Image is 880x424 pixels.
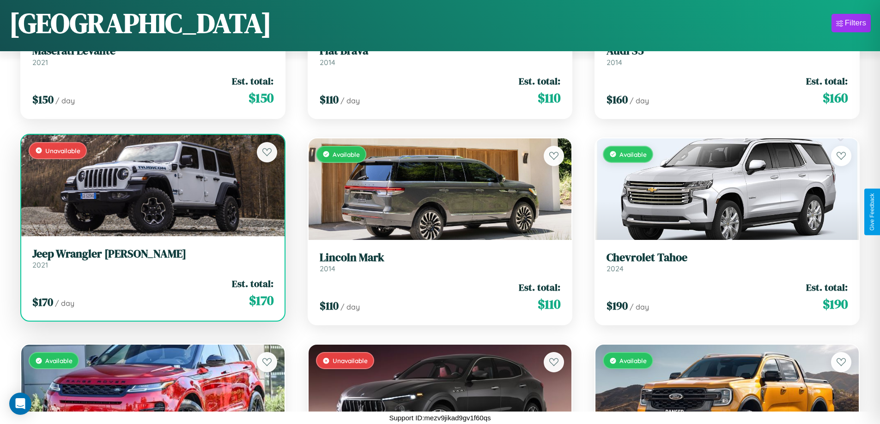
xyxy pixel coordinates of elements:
span: Unavailable [333,357,368,364]
span: $ 160 [823,89,848,107]
h3: Lincoln Mark [320,251,561,264]
span: Available [333,150,360,158]
span: Available [45,357,73,364]
span: $ 110 [538,89,560,107]
span: / day [340,96,360,105]
p: Support ID: mezv9jikad9gv1f60qs [389,412,491,424]
h3: Jeep Wrangler [PERSON_NAME] [32,247,273,261]
span: 2014 [320,58,335,67]
span: Est. total: [232,277,273,290]
span: $ 110 [538,295,560,313]
span: / day [55,96,75,105]
span: $ 150 [249,89,273,107]
span: Available [619,150,647,158]
a: Maserati Levante2021 [32,44,273,67]
h1: [GEOGRAPHIC_DATA] [9,4,272,42]
span: 2014 [607,58,622,67]
span: Unavailable [45,147,80,155]
span: $ 190 [823,295,848,313]
span: / day [55,299,74,308]
a: Lincoln Mark2014 [320,251,561,274]
div: Filters [845,18,866,28]
span: $ 150 [32,92,54,107]
a: Audi S52014 [607,44,848,67]
span: $ 190 [607,298,628,313]
span: / day [630,96,649,105]
span: / day [340,302,360,311]
button: Filters [831,14,871,32]
span: Est. total: [232,74,273,88]
span: $ 110 [320,92,339,107]
h3: Chevrolet Tahoe [607,251,848,264]
a: Fiat Brava2014 [320,44,561,67]
div: Give Feedback [869,193,875,231]
div: Open Intercom Messenger [9,393,31,415]
a: Chevrolet Tahoe2024 [607,251,848,274]
h3: Fiat Brava [320,44,561,58]
span: $ 160 [607,92,628,107]
span: Est. total: [806,281,848,294]
a: Jeep Wrangler [PERSON_NAME]2021 [32,247,273,270]
span: Available [619,357,647,364]
span: Est. total: [519,281,560,294]
span: Est. total: [806,74,848,88]
span: 2014 [320,264,335,273]
span: 2021 [32,58,48,67]
span: $ 110 [320,298,339,313]
span: $ 170 [249,291,273,310]
span: Est. total: [519,74,560,88]
h3: Audi S5 [607,44,848,58]
span: / day [630,302,649,311]
h3: Maserati Levante [32,44,273,58]
span: $ 170 [32,294,53,310]
span: 2021 [32,260,48,269]
span: 2024 [607,264,624,273]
